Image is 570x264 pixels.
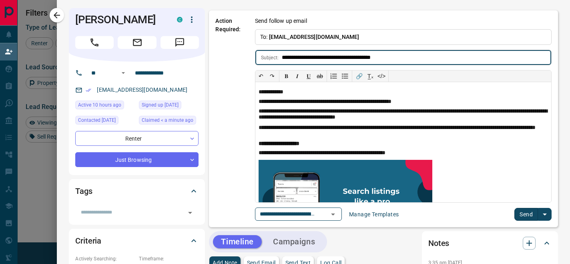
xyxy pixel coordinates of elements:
[428,234,552,253] div: Notes
[97,87,187,93] a: [EMAIL_ADDRESS][DOMAIN_NAME]
[255,29,552,45] p: To:
[292,71,303,82] button: 𝑰
[75,231,199,250] div: Criteria
[328,71,339,82] button: Numbered list
[177,17,183,22] div: condos.ca
[365,71,376,82] button: T̲ₓ
[78,116,116,124] span: Contacted [DATE]
[139,255,199,262] p: Timeframe:
[142,116,193,124] span: Claimed < a minute ago
[514,208,552,221] div: split button
[75,13,165,26] h1: [PERSON_NAME]
[353,71,365,82] button: 🔗
[215,17,243,221] p: Action Required:
[139,101,199,112] div: Sat Mar 20 2021
[75,36,114,49] span: Call
[142,101,179,109] span: Signed up [DATE]
[307,73,311,79] span: 𝐔
[259,160,432,236] img: search_like_a_pro.png
[75,152,199,167] div: Just Browsing
[75,101,135,112] div: Fri Aug 15 2025
[75,185,92,197] h2: Tags
[281,71,292,82] button: 𝐁
[118,68,128,78] button: Open
[344,208,403,221] button: Manage Templates
[327,209,339,220] button: Open
[75,116,135,127] div: Wed May 03 2023
[428,237,449,250] h2: Notes
[255,71,267,82] button: ↶
[75,131,199,146] div: Renter
[314,71,325,82] button: ab
[376,71,387,82] button: </>
[514,208,538,221] button: Send
[86,87,91,93] svg: Email Verified
[213,235,262,248] button: Timeline
[261,54,279,61] p: Subject:
[78,101,121,109] span: Active 10 hours ago
[265,235,323,248] button: Campaigns
[75,234,101,247] h2: Criteria
[75,255,135,262] p: Actively Searching:
[339,71,351,82] button: Bullet list
[267,71,278,82] button: ↷
[185,207,196,218] button: Open
[139,116,199,127] div: Sat Aug 16 2025
[118,36,156,49] span: Email
[269,34,359,40] span: [EMAIL_ADDRESS][DOMAIN_NAME]
[161,36,199,49] span: Message
[255,17,307,25] p: Send follow up email
[303,71,314,82] button: 𝐔
[75,181,199,201] div: Tags
[317,73,323,79] s: ab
